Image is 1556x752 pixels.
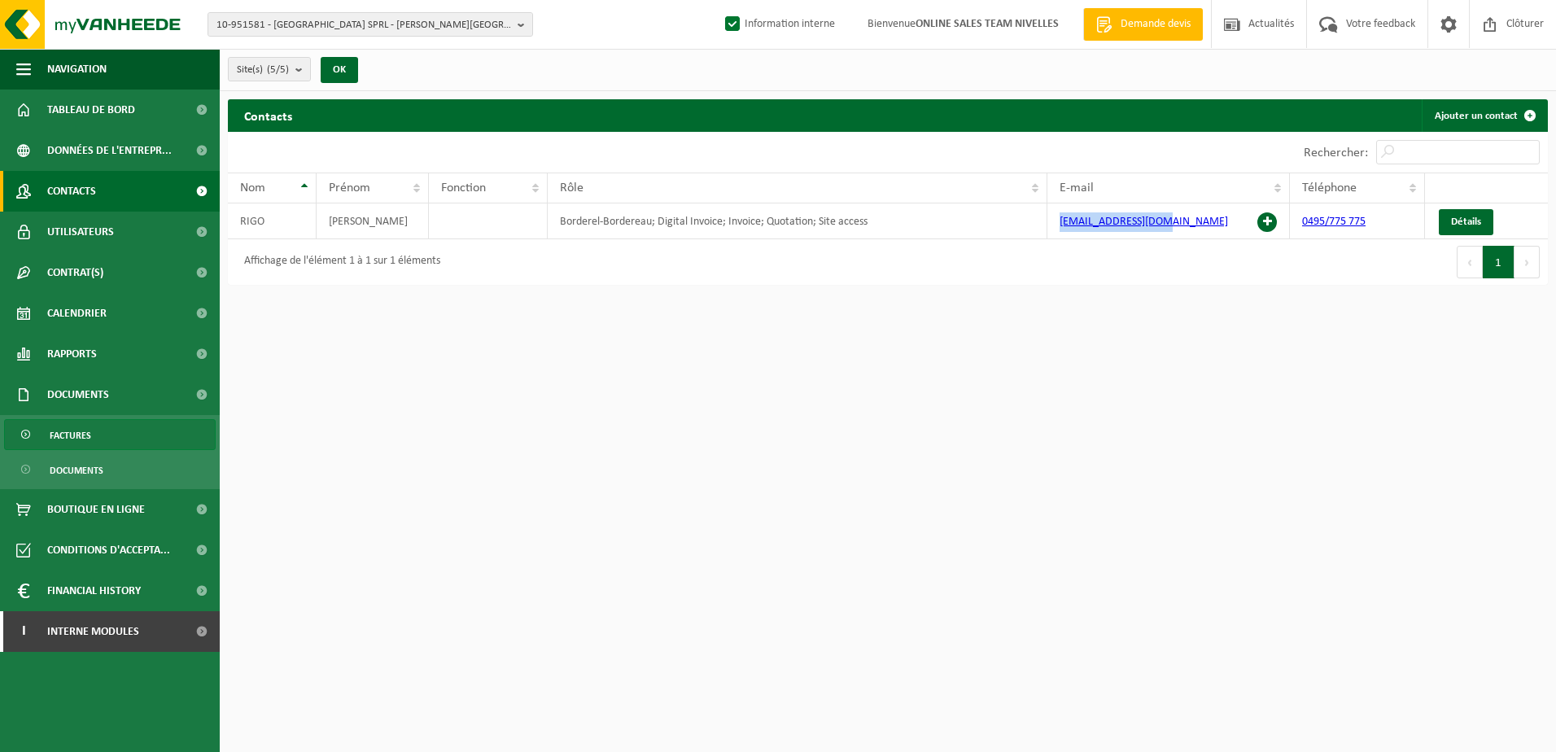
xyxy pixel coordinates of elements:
[548,203,1047,239] td: Borderel-Bordereau; Digital Invoice; Invoice; Quotation; Site access
[16,611,31,652] span: I
[1514,246,1540,278] button: Next
[1083,8,1203,41] a: Demande devis
[1302,181,1357,195] span: Téléphone
[1422,99,1546,132] a: Ajouter un contact
[47,611,139,652] span: Interne modules
[50,455,103,486] span: Documents
[50,420,91,451] span: Factures
[47,90,135,130] span: Tableau de bord
[47,293,107,334] span: Calendrier
[47,130,172,171] span: Données de l'entrepr...
[236,247,440,277] div: Affichage de l'élément 1 à 1 sur 1 éléments
[47,334,97,374] span: Rapports
[228,203,317,239] td: RIGO
[329,181,370,195] span: Prénom
[722,12,835,37] label: Information interne
[47,171,96,212] span: Contacts
[1451,216,1481,227] span: Détails
[441,181,486,195] span: Fonction
[228,57,311,81] button: Site(s)(5/5)
[267,64,289,75] count: (5/5)
[317,203,429,239] td: [PERSON_NAME]
[47,212,114,252] span: Utilisateurs
[1302,216,1366,228] a: 0495/775 775
[916,18,1059,30] strong: ONLINE SALES TEAM NIVELLES
[208,12,533,37] button: 10-951581 - [GEOGRAPHIC_DATA] SPRL - [PERSON_NAME][GEOGRAPHIC_DATA]
[237,58,289,82] span: Site(s)
[47,489,145,530] span: Boutique en ligne
[228,99,308,131] h2: Contacts
[47,49,107,90] span: Navigation
[1060,216,1228,228] a: [EMAIL_ADDRESS][DOMAIN_NAME]
[1483,246,1514,278] button: 1
[240,181,265,195] span: Nom
[47,530,170,571] span: Conditions d'accepta...
[47,374,109,415] span: Documents
[4,454,216,485] a: Documents
[216,13,511,37] span: 10-951581 - [GEOGRAPHIC_DATA] SPRL - [PERSON_NAME][GEOGRAPHIC_DATA]
[1304,146,1368,160] label: Rechercher:
[1439,209,1493,235] a: Détails
[560,181,583,195] span: Rôle
[47,252,103,293] span: Contrat(s)
[321,57,358,83] button: OK
[1060,181,1094,195] span: E-mail
[47,571,141,611] span: Financial History
[1117,16,1195,33] span: Demande devis
[4,419,216,450] a: Factures
[1457,246,1483,278] button: Previous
